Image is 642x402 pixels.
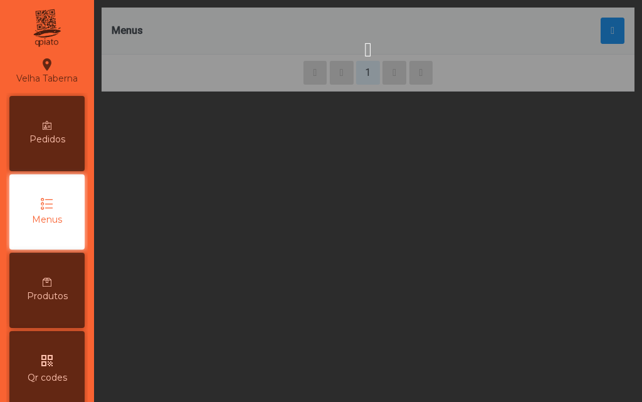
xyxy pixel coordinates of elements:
span: Pedidos [29,133,65,146]
i: location_on [39,57,55,72]
span: Menus [32,213,62,226]
span: Qr codes [28,371,67,384]
i: qr_code [39,353,55,368]
img: qpiato [31,6,62,50]
span: Produtos [27,290,68,303]
div: Velha Taberna [16,55,78,87]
